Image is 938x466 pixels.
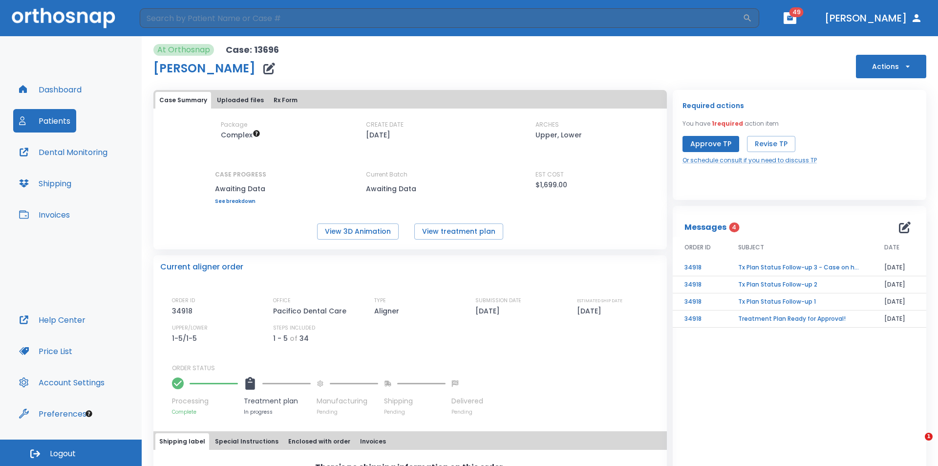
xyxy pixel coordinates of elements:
p: ORDER ID [172,296,195,305]
button: Enclosed with order [284,433,354,450]
td: Tx Plan Status Follow-up 1 [726,293,873,311]
p: Manufacturing [317,396,378,406]
p: STEPS INCLUDED [273,324,315,333]
td: Tx Plan Status Follow-up 3 - Case on hold [726,259,873,276]
button: Invoices [13,203,76,226]
h1: [PERSON_NAME] [153,63,256,74]
p: Delivered [451,396,483,406]
td: Treatment Plan Ready for Approval! [726,311,873,328]
button: Account Settings [13,371,110,394]
span: 49 [789,7,804,17]
p: $1,699.00 [535,179,567,191]
button: Invoices [356,433,390,450]
p: 34 [299,333,309,344]
button: Actions [856,55,926,78]
button: Help Center [13,308,91,332]
p: Pacifico Dental Care [273,305,350,317]
p: Required actions [682,100,744,111]
p: [DATE] [475,305,503,317]
td: [DATE] [873,311,926,328]
button: Revise TP [747,136,795,152]
span: 1 [925,433,933,441]
a: Or schedule consult if you need to discuss TP [682,156,817,165]
p: You have action item [682,119,779,128]
p: CREATE DATE [366,120,404,129]
p: Case: 13696 [226,44,279,56]
td: 34918 [673,259,726,276]
span: ORDER ID [684,243,711,252]
p: Package [221,120,247,129]
button: Dental Monitoring [13,140,113,164]
p: Treatment plan [244,396,311,406]
p: Awaiting Data [366,183,454,195]
p: OFFICE [273,296,291,305]
p: ORDER STATUS [172,364,660,373]
p: Pending [317,408,378,416]
p: SUBMISSION DATE [475,296,521,305]
p: ESTIMATED SHIP DATE [577,296,622,305]
button: [PERSON_NAME] [821,9,926,27]
p: Pending [384,408,446,416]
td: 34918 [673,276,726,293]
img: Orthosnap [12,8,115,28]
p: 1 - 5 [273,333,288,344]
td: [DATE] [873,293,926,311]
span: Up to 50 Steps (100 aligners) [221,130,260,140]
button: Case Summary [155,92,211,109]
p: ARCHES [535,120,559,129]
button: Rx Form [270,92,301,109]
p: Upper, Lower [535,129,582,141]
p: UPPER/LOWER [172,324,208,333]
p: of [290,333,298,344]
div: tabs [155,433,665,450]
td: 34918 [673,311,726,328]
button: Shipping [13,172,77,195]
p: Aligner [374,305,403,317]
button: Approve TP [682,136,739,152]
button: Special Instructions [211,433,282,450]
div: Tooltip anchor [85,409,93,418]
p: Processing [172,396,238,406]
td: Tx Plan Status Follow-up 2 [726,276,873,293]
button: Shipping label [155,433,209,450]
button: Uploaded files [213,92,268,109]
span: 4 [729,222,739,232]
p: Complete [172,408,238,416]
p: [DATE] [577,305,605,317]
iframe: Intercom live chat [905,433,928,456]
p: [DATE] [366,129,390,141]
span: DATE [884,243,899,252]
button: View 3D Animation [317,223,399,240]
p: EST COST [535,170,564,179]
p: CASE PROGRESS [215,170,266,179]
p: 34918 [172,305,196,317]
p: Current aligner order [160,261,243,273]
button: View treatment plan [414,223,503,240]
td: [DATE] [873,276,926,293]
span: 1 required [712,119,743,128]
p: Pending [451,408,483,416]
button: Patients [13,109,76,133]
button: Dashboard [13,78,87,101]
div: tabs [155,92,665,109]
button: Price List [13,339,78,363]
p: Current Batch [366,170,454,179]
input: Search by Patient Name or Case # [140,8,743,28]
p: In progress [244,408,311,416]
p: Awaiting Data [215,183,266,195]
a: See breakdown [215,199,266,204]
p: At Orthosnap [157,44,210,56]
td: [DATE] [873,259,926,276]
button: Preferences [13,402,92,425]
p: Shipping [384,396,446,406]
p: 1-5/1-5 [172,333,200,344]
p: TYPE [374,296,386,305]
